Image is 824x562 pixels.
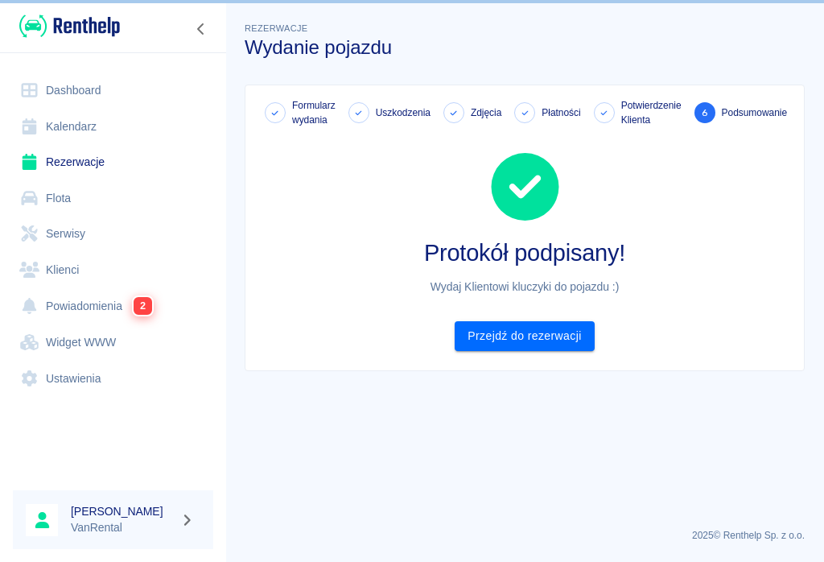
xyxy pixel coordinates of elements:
a: Renthelp logo [13,13,120,39]
span: Podsumowanie [722,105,788,120]
a: Dashboard [13,72,213,109]
h2: Protokół podpisany! [258,240,791,266]
span: 2 [134,297,152,316]
span: 6 [702,105,707,122]
span: Potwierdzenie Klienta [621,98,682,127]
p: VanRental [71,519,174,536]
h6: [PERSON_NAME] [71,503,174,519]
a: Flota [13,180,213,217]
span: Zdjęcia [471,105,501,120]
p: 2025 © Renthelp Sp. z o.o. [245,528,805,543]
a: Przejdź do rezerwacji [455,321,594,351]
a: Rezerwacje [13,144,213,180]
h3: Wydanie pojazdu [245,36,805,59]
a: Kalendarz [13,109,213,145]
span: Formularz wydania [292,98,336,127]
a: Powiadomienia2 [13,287,213,324]
span: Rezerwacje [245,23,307,33]
h6: Wydaj Klientowi kluczyki do pojazdu :) [258,279,791,295]
span: Płatności [542,105,580,120]
img: Renthelp logo [19,13,120,39]
a: Widget WWW [13,324,213,361]
a: Ustawienia [13,361,213,397]
a: Serwisy [13,216,213,252]
span: Uszkodzenia [376,105,431,120]
a: Klienci [13,252,213,288]
button: Zwiń nawigację [189,19,213,39]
